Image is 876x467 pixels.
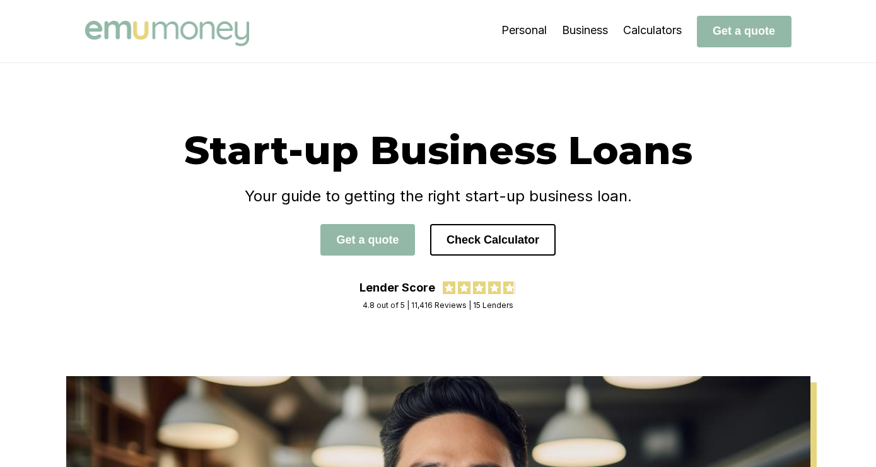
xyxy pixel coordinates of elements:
a: Get a quote [320,233,415,246]
div: 4.8 out of 5 | 11,416 Reviews | 15 Lenders [363,300,513,310]
h1: Start-up Business Loans [85,126,791,174]
img: review star [503,281,516,294]
button: Get a quote [697,16,791,47]
button: Check Calculator [430,224,556,256]
img: review star [473,281,486,294]
img: review star [443,281,455,294]
img: Emu Money logo [85,21,249,46]
div: Lender Score [359,281,435,294]
img: review star [458,281,470,294]
button: Get a quote [320,224,415,256]
img: review star [488,281,501,294]
h4: Your guide to getting the right start-up business loan. [85,187,791,205]
a: Check Calculator [430,233,556,246]
a: Get a quote [697,24,791,37]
